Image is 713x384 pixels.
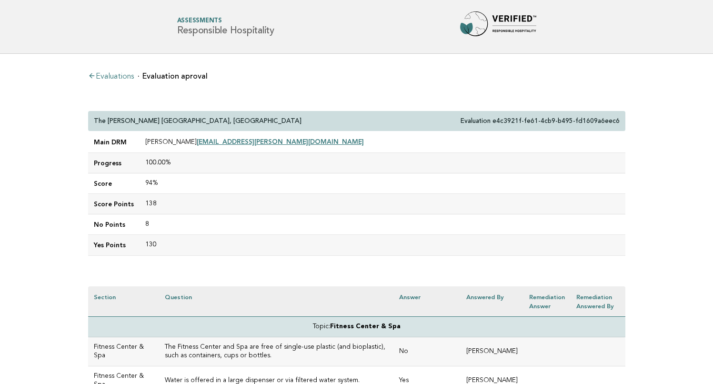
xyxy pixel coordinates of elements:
[330,323,401,330] strong: Fitness Center & Spa
[88,173,140,194] td: Score
[88,194,140,214] td: Score Points
[140,173,625,194] td: 94%
[140,235,625,255] td: 130
[571,286,625,317] th: Remediation Answered by
[88,131,140,153] td: Main DRM
[197,138,364,145] a: [EMAIL_ADDRESS][PERSON_NAME][DOMAIN_NAME]
[88,337,159,366] td: Fitness Center & Spa
[523,286,571,317] th: Remediation Answer
[177,18,274,36] h1: Responsible Hospitality
[88,316,625,337] td: Topic:
[88,153,140,173] td: Progress
[88,286,159,317] th: Section
[393,286,461,317] th: Answer
[461,337,523,366] td: [PERSON_NAME]
[159,286,394,317] th: Question
[140,194,625,214] td: 138
[88,214,140,235] td: No Points
[177,18,274,24] span: Assessments
[393,337,461,366] td: No
[88,235,140,255] td: Yes Points
[94,117,301,125] p: The [PERSON_NAME] [GEOGRAPHIC_DATA], [GEOGRAPHIC_DATA]
[138,72,208,80] li: Evaluation aproval
[88,73,134,81] a: Evaluations
[140,214,625,235] td: 8
[140,131,625,153] td: [PERSON_NAME]
[165,343,388,360] h3: The Fitness Center and Spa are free of single-use plastic (and bioplastic), such as containers, c...
[140,153,625,173] td: 100.00%
[460,11,536,42] img: Forbes Travel Guide
[461,117,620,125] p: Evaluation e4c3921f-fe61-4cb9-b495-fd1609a6eec6
[461,286,523,317] th: Answered by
